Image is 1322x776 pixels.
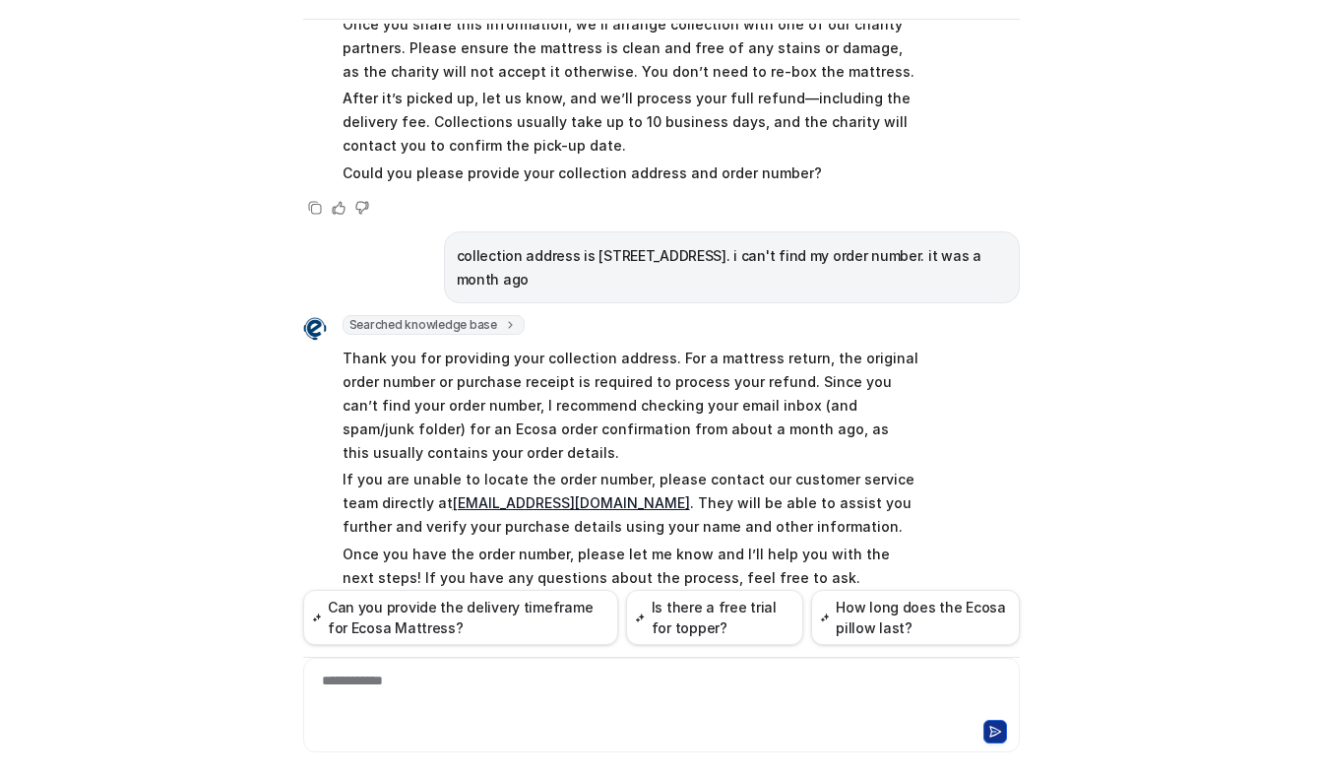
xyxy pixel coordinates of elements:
[453,494,690,511] a: [EMAIL_ADDRESS][DOMAIN_NAME]
[626,590,802,645] button: Is there a free trial for topper?
[343,347,918,465] p: Thank you for providing your collection address. For a mattress return, the original order number...
[457,244,1007,291] p: collection address is [STREET_ADDRESS]. i can't find my order number. it was a month ago
[303,317,327,341] img: Widget
[811,590,1020,645] button: How long does the Ecosa pillow last?
[343,543,918,590] p: Once you have the order number, please let me know and I’ll help you with the next steps! If you ...
[343,87,918,158] p: After it’s picked up, let us know, and we’ll process your full refund—including the delivery fee....
[343,13,918,84] p: Once you share this information, we’ll arrange collection with one of our charity partners. Pleas...
[343,468,918,539] p: If you are unable to locate the order number, please contact our customer service team directly a...
[343,315,525,335] span: Searched knowledge base
[343,162,918,185] p: Could you please provide your collection address and order number?
[303,590,619,645] button: Can you provide the delivery timeframe for Ecosa Mattress?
